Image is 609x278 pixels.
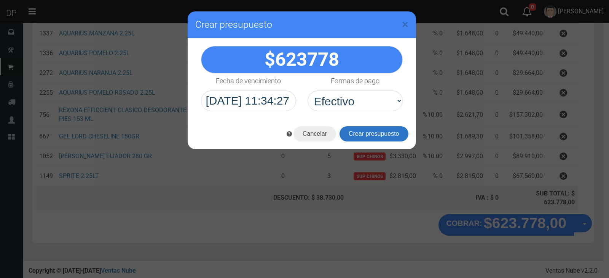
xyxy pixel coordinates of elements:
[402,17,408,32] span: ×
[331,77,379,85] h4: Formas de pago
[402,18,408,30] button: Close
[265,49,339,70] strong: $
[340,126,408,141] button: Crear presupuesto
[195,19,408,30] h3: Crear presupuesto
[275,49,339,70] span: 623778
[293,126,336,141] button: Cancelar
[216,77,281,85] h4: Fecha de vencimiento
